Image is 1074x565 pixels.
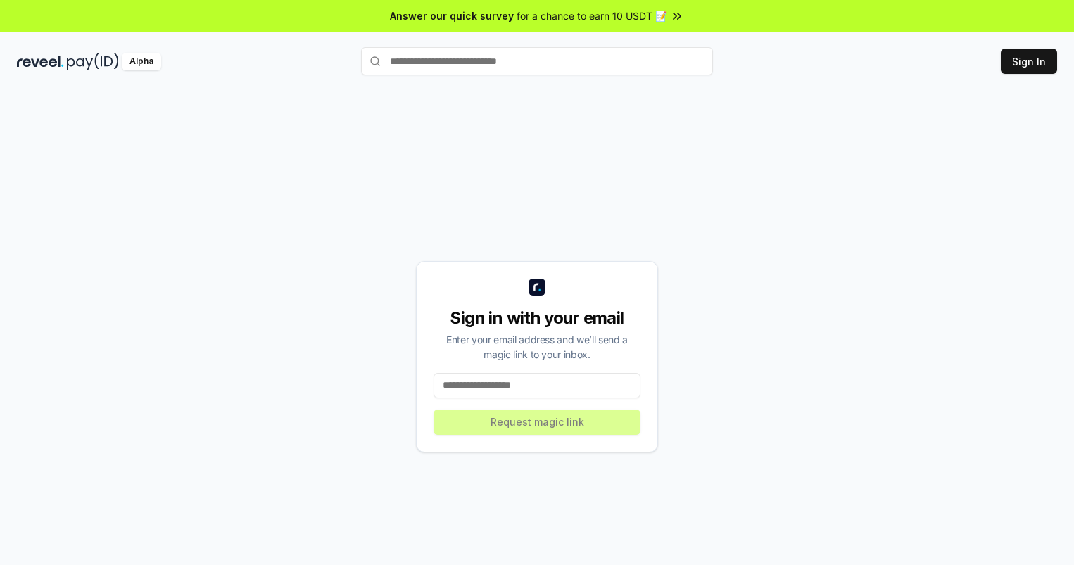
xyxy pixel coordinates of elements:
span: Answer our quick survey [390,8,514,23]
span: for a chance to earn 10 USDT 📝 [517,8,667,23]
button: Sign In [1001,49,1057,74]
img: pay_id [67,53,119,70]
div: Alpha [122,53,161,70]
div: Enter your email address and we’ll send a magic link to your inbox. [434,332,640,362]
img: logo_small [529,279,545,296]
div: Sign in with your email [434,307,640,329]
img: reveel_dark [17,53,64,70]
